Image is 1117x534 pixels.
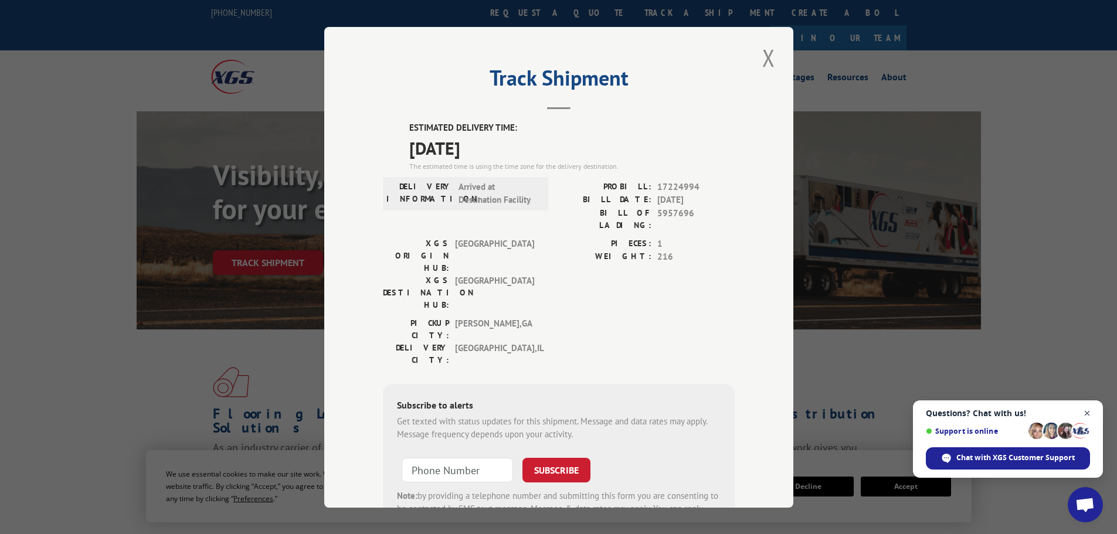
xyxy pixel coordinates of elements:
label: PROBILL: [559,180,651,193]
span: 216 [657,250,735,264]
span: 1 [657,237,735,250]
div: Subscribe to alerts [397,397,721,414]
span: Questions? Chat with us! [926,409,1090,418]
label: DELIVERY CITY: [383,341,449,366]
span: Chat with XGS Customer Support [956,453,1075,463]
strong: Note: [397,489,417,501]
div: Get texted with status updates for this shipment. Message and data rates may apply. Message frequ... [397,414,721,441]
span: 5957696 [657,206,735,231]
label: XGS ORIGIN HUB: [383,237,449,274]
label: PICKUP CITY: [383,317,449,341]
span: 17224994 [657,180,735,193]
span: Arrived at Destination Facility [459,180,538,206]
h2: Track Shipment [383,70,735,92]
label: WEIGHT: [559,250,651,264]
label: XGS DESTINATION HUB: [383,274,449,311]
label: ESTIMATED DELIVERY TIME: [409,121,735,135]
span: Chat with XGS Customer Support [926,447,1090,470]
span: [GEOGRAPHIC_DATA] [455,274,534,311]
span: [DATE] [657,193,735,207]
span: [PERSON_NAME] , GA [455,317,534,341]
label: PIECES: [559,237,651,250]
label: BILL DATE: [559,193,651,207]
span: [GEOGRAPHIC_DATA] , IL [455,341,534,366]
a: Open chat [1068,487,1103,522]
div: by providing a telephone number and submitting this form you are consenting to be contacted by SM... [397,489,721,529]
label: DELIVERY INFORMATION: [386,180,453,206]
input: Phone Number [402,457,513,482]
span: [DATE] [409,134,735,161]
span: [GEOGRAPHIC_DATA] [455,237,534,274]
button: Close modal [759,42,779,74]
button: SUBSCRIBE [522,457,590,482]
span: Support is online [926,427,1024,436]
div: The estimated time is using the time zone for the delivery destination. [409,161,735,171]
label: BILL OF LADING: [559,206,651,231]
